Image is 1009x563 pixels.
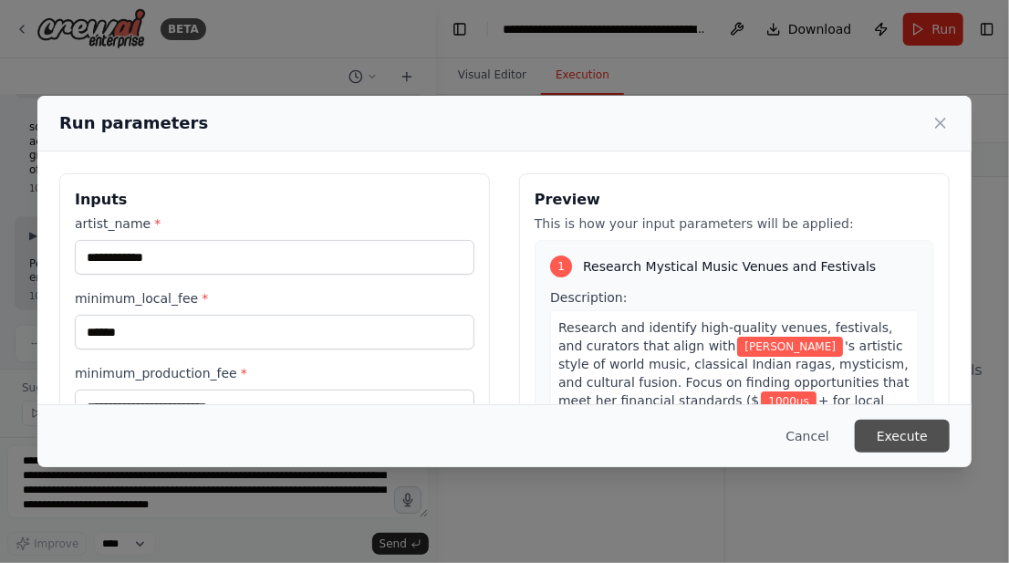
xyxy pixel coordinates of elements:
div: 1 [550,255,572,277]
label: minimum_local_fee [75,289,474,308]
button: Execute [855,420,950,453]
h2: Run parameters [59,110,208,136]
p: This is how your input parameters will be applied: [535,214,934,233]
span: Variable: artist_name [737,337,843,357]
h3: Inputs [75,189,474,211]
span: Research and identify high-quality venues, festivals, and curators that align with [558,320,893,353]
label: artist_name [75,214,474,233]
span: Description: [550,290,627,305]
button: Cancel [772,420,844,453]
span: Research Mystical Music Venues and Festivals [583,257,876,276]
span: Variable: minimum_local_fee [761,391,816,412]
h3: Preview [535,189,934,211]
label: minimum_production_fee [75,364,474,382]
